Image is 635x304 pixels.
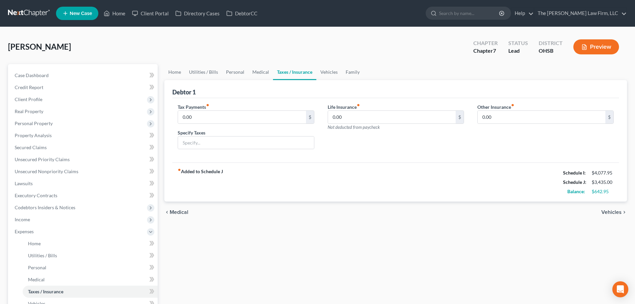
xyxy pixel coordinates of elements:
[28,277,45,282] span: Medical
[473,47,498,55] div: Chapter
[9,81,158,93] a: Credit Report
[100,7,129,19] a: Home
[9,141,158,154] a: Secured Claims
[164,64,185,80] a: Home
[15,144,47,150] span: Secured Claims
[539,47,563,55] div: OHSB
[23,250,158,262] a: Utilities / Bills
[592,170,614,176] div: $4,077.95
[15,72,49,78] span: Case Dashboard
[15,108,43,114] span: Real Property
[15,169,78,174] span: Unsecured Nonpriority Claims
[23,262,158,274] a: Personal
[223,7,261,19] a: DebtorCC
[534,7,627,19] a: The [PERSON_NAME] Law Firm, LLC
[28,253,57,258] span: Utilities / Bills
[185,64,222,80] a: Utilities / Bills
[601,210,622,215] span: Vehicles
[508,39,528,47] div: Status
[15,181,33,186] span: Lawsuits
[178,168,181,172] i: fiber_manual_record
[473,39,498,47] div: Chapter
[567,189,585,194] strong: Balance:
[273,64,316,80] a: Taxes / Insurance
[328,124,380,130] span: Not deducted from paycheck
[539,39,563,47] div: District
[206,103,209,107] i: fiber_manual_record
[178,111,306,123] input: --
[573,39,619,54] button: Preview
[23,274,158,286] a: Medical
[9,129,158,141] a: Property Analysis
[15,193,57,198] span: Executory Contracts
[172,88,196,96] div: Debtor 1
[592,179,614,186] div: $3,435.00
[170,210,188,215] span: Medical
[15,205,75,210] span: Codebtors Insiders & Notices
[15,229,34,234] span: Expenses
[563,179,586,185] strong: Schedule J:
[511,7,534,19] a: Help
[493,47,496,54] span: 7
[478,111,605,123] input: --
[439,7,500,19] input: Search by name...
[164,210,170,215] i: chevron_left
[9,166,158,178] a: Unsecured Nonpriority Claims
[601,210,627,215] button: Vehicles chevron_right
[222,64,248,80] a: Personal
[9,190,158,202] a: Executory Contracts
[328,103,360,110] label: Life Insurance
[28,289,63,294] span: Taxes / Insurance
[178,103,209,110] label: Tax Payments
[477,103,514,110] label: Other Insurance
[23,238,158,250] a: Home
[172,7,223,19] a: Directory Cases
[28,265,46,270] span: Personal
[8,42,71,51] span: [PERSON_NAME]
[328,111,456,123] input: --
[9,69,158,81] a: Case Dashboard
[15,132,52,138] span: Property Analysis
[592,188,614,195] div: $642.95
[622,210,627,215] i: chevron_right
[456,111,464,123] div: $
[316,64,342,80] a: Vehicles
[511,103,514,107] i: fiber_manual_record
[306,111,314,123] div: $
[15,96,42,102] span: Client Profile
[178,129,205,136] label: Specify Taxes
[9,178,158,190] a: Lawsuits
[357,103,360,107] i: fiber_manual_record
[15,157,70,162] span: Unsecured Priority Claims
[563,170,586,176] strong: Schedule I:
[612,281,628,297] div: Open Intercom Messenger
[9,154,158,166] a: Unsecured Priority Claims
[164,210,188,215] button: chevron_left Medical
[178,168,223,196] strong: Added to Schedule J
[15,217,30,222] span: Income
[605,111,613,123] div: $
[178,136,314,149] input: Specify...
[248,64,273,80] a: Medical
[508,47,528,55] div: Lead
[28,241,41,246] span: Home
[342,64,364,80] a: Family
[15,120,53,126] span: Personal Property
[70,11,92,16] span: New Case
[129,7,172,19] a: Client Portal
[23,286,158,298] a: Taxes / Insurance
[15,84,43,90] span: Credit Report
